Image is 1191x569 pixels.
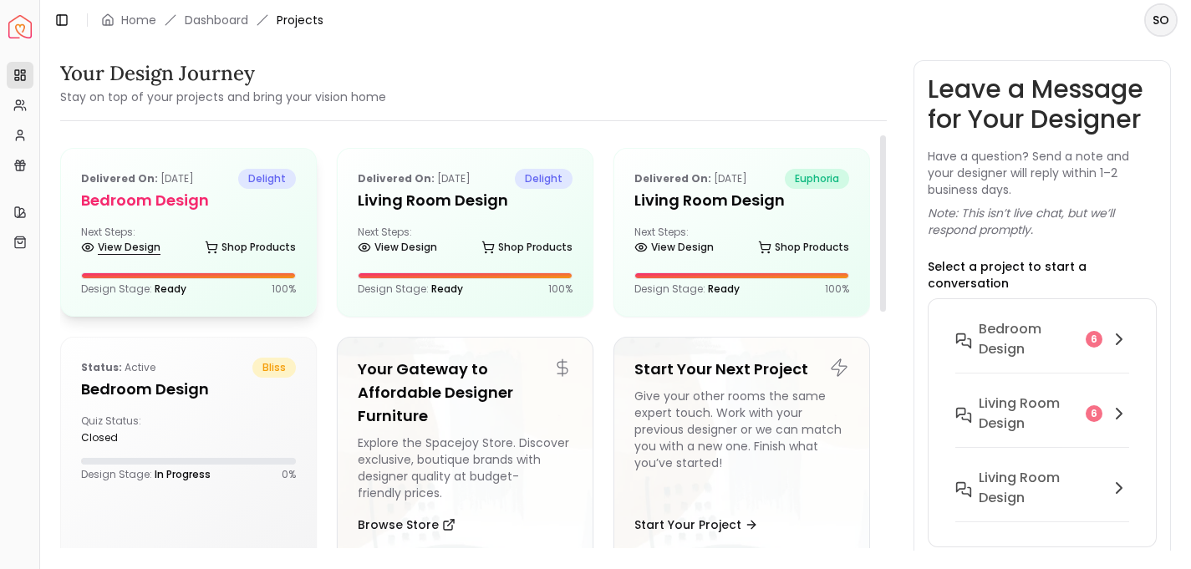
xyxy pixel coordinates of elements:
[81,358,155,378] p: active
[358,236,437,259] a: View Design
[358,508,456,541] button: Browse Store
[81,236,160,259] a: View Design
[785,169,849,189] span: euphoria
[1146,5,1176,35] span: SO
[337,337,593,562] a: Your Gateway to Affordable Designer FurnitureExplore the Spacejoy Store. Discover exclusive, bout...
[358,282,463,296] p: Design Stage:
[155,467,211,481] span: In Progress
[8,15,32,38] a: Spacejoy
[979,319,1079,359] h6: Bedroom design
[8,15,32,38] img: Spacejoy Logo
[358,171,435,185] b: Delivered on:
[942,387,1143,461] button: Living Room design6
[634,236,714,259] a: View Design
[81,360,122,374] b: Status:
[358,226,573,259] div: Next Steps:
[81,378,296,401] h5: Bedroom Design
[928,258,1157,292] p: Select a project to start a conversation
[942,461,1143,536] button: Living Room Design
[634,171,711,185] b: Delivered on:
[81,431,181,445] div: closed
[928,74,1157,135] h3: Leave a Message for Your Designer
[60,60,386,87] h3: Your Design Journey
[205,236,296,259] a: Shop Products
[634,282,740,296] p: Design Stage:
[979,468,1102,508] h6: Living Room Design
[101,12,323,28] nav: breadcrumb
[481,236,573,259] a: Shop Products
[81,226,296,259] div: Next Steps:
[613,337,870,562] a: Start Your Next ProjectGive your other rooms the same expert touch. Work with your previous desig...
[825,282,849,296] p: 100 %
[121,12,156,28] a: Home
[358,434,573,501] div: Explore the Spacejoy Store. Discover exclusive, boutique brands with designer quality at budget-f...
[634,388,849,501] div: Give your other rooms the same expert touch. Work with your previous designer or we can match you...
[708,282,740,296] span: Ready
[81,189,296,212] h5: Bedroom design
[81,468,211,481] p: Design Stage:
[634,226,849,259] div: Next Steps:
[1086,405,1102,422] div: 6
[238,169,296,189] span: delight
[928,205,1157,238] p: Note: This isn’t live chat, but we’ll respond promptly.
[758,236,849,259] a: Shop Products
[942,312,1143,387] button: Bedroom design6
[252,358,296,378] span: bliss
[979,394,1079,434] h6: Living Room design
[515,169,573,189] span: delight
[928,148,1157,198] p: Have a question? Send a note and your designer will reply within 1–2 business days.
[358,358,573,428] h5: Your Gateway to Affordable Designer Furniture
[358,169,471,189] p: [DATE]
[282,468,296,481] p: 0 %
[81,171,158,185] b: Delivered on:
[277,12,323,28] span: Projects
[272,282,296,296] p: 100 %
[358,189,573,212] h5: Living Room design
[1144,3,1178,37] button: SO
[634,358,849,381] h5: Start Your Next Project
[185,12,248,28] a: Dashboard
[81,414,181,445] div: Quiz Status:
[634,189,849,212] h5: Living Room Design
[60,89,386,105] small: Stay on top of your projects and bring your vision home
[634,169,747,189] p: [DATE]
[81,282,186,296] p: Design Stage:
[634,508,758,541] button: Start Your Project
[548,282,573,296] p: 100 %
[1086,331,1102,348] div: 6
[81,169,194,189] p: [DATE]
[155,282,186,296] span: Ready
[431,282,463,296] span: Ready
